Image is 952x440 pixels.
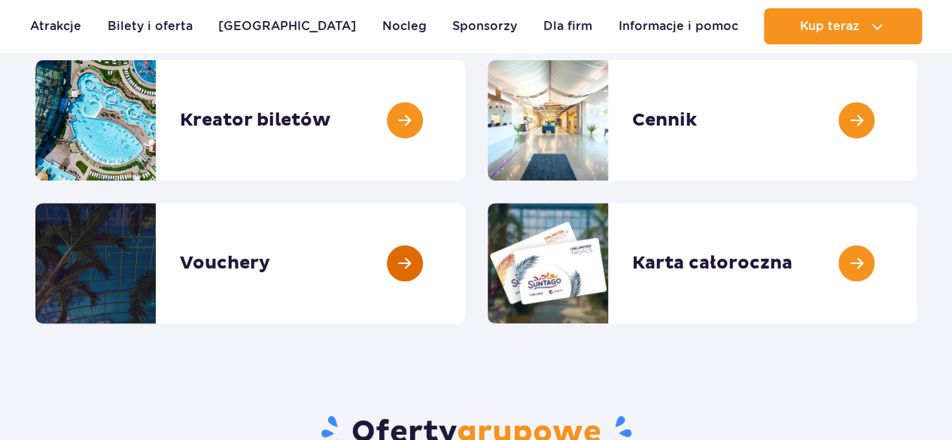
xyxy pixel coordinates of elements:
button: Kup teraz [764,8,922,44]
a: Atrakcje [30,8,81,44]
a: Informacje i pomoc [618,8,738,44]
a: Dla firm [543,8,592,44]
a: [GEOGRAPHIC_DATA] [218,8,356,44]
a: Sponsorzy [452,8,517,44]
a: Bilety i oferta [108,8,193,44]
a: Nocleg [382,8,427,44]
span: Kup teraz [799,20,859,33]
